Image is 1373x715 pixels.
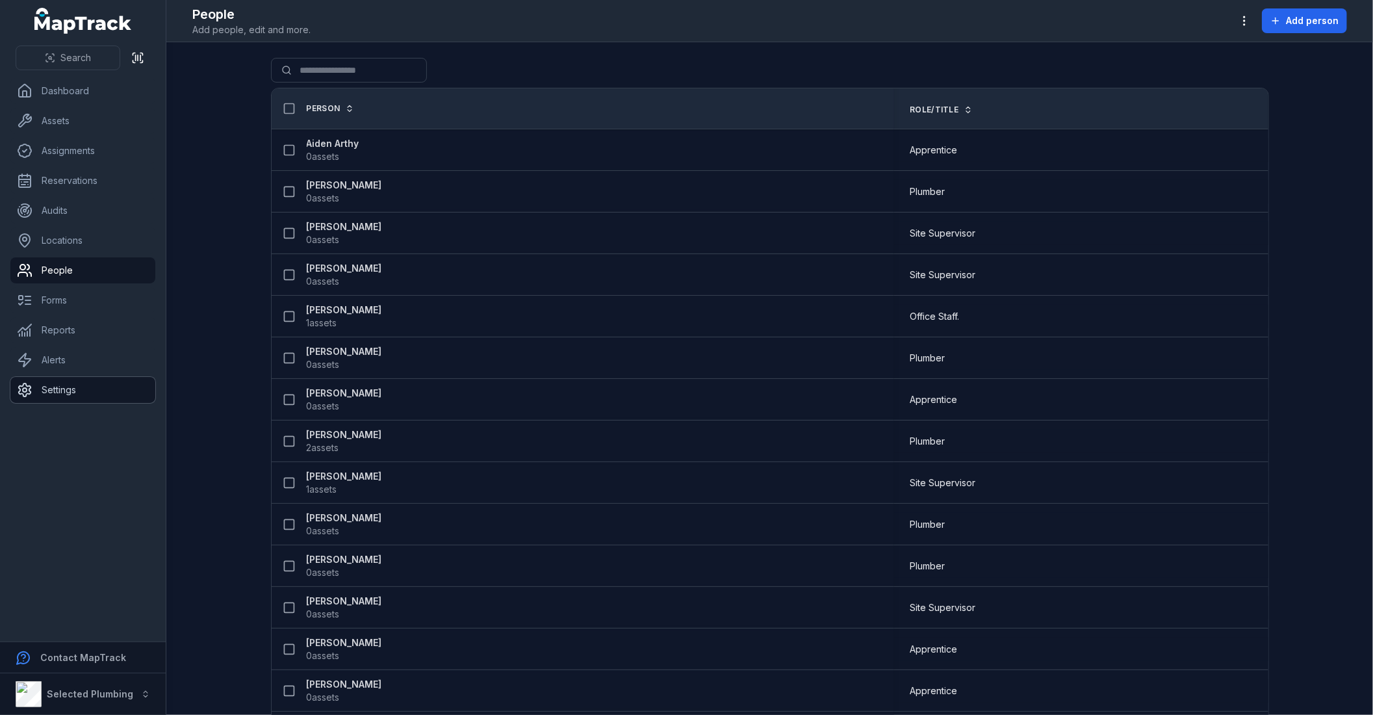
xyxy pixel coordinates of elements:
[307,566,340,579] span: 0 assets
[10,287,155,313] a: Forms
[910,643,957,656] span: Apprentice
[192,5,311,23] h2: People
[307,678,382,704] a: [PERSON_NAME]0assets
[307,512,382,525] strong: [PERSON_NAME]
[910,268,975,281] span: Site Supervisor
[307,636,382,649] strong: [PERSON_NAME]
[307,595,382,621] a: [PERSON_NAME]0assets
[910,393,957,406] span: Apprentice
[307,304,382,317] strong: [PERSON_NAME]
[910,310,959,323] span: Office Staff.
[307,595,382,608] strong: [PERSON_NAME]
[910,476,975,489] span: Site Supervisor
[307,483,337,496] span: 1 assets
[910,105,973,115] a: Role/Title
[40,652,126,663] strong: Contact MapTrack
[10,108,155,134] a: Assets
[307,220,382,246] a: [PERSON_NAME]0assets
[10,168,155,194] a: Reservations
[307,137,359,163] a: Aiden Arthy0assets
[307,691,340,704] span: 0 assets
[910,560,945,573] span: Plumber
[307,179,382,192] strong: [PERSON_NAME]
[307,262,382,275] strong: [PERSON_NAME]
[307,428,382,454] a: [PERSON_NAME]2assets
[307,553,382,566] strong: [PERSON_NAME]
[307,470,382,483] strong: [PERSON_NAME]
[307,317,337,330] span: 1 assets
[307,387,382,400] strong: [PERSON_NAME]
[307,150,340,163] span: 0 assets
[307,358,340,371] span: 0 assets
[307,103,355,114] a: Person
[10,138,155,164] a: Assignments
[910,435,945,448] span: Plumber
[307,220,382,233] strong: [PERSON_NAME]
[10,317,155,343] a: Reports
[307,345,382,371] a: [PERSON_NAME]0assets
[10,377,155,403] a: Settings
[307,400,340,413] span: 0 assets
[1286,14,1339,27] span: Add person
[307,608,340,621] span: 0 assets
[307,262,382,288] a: [PERSON_NAME]0assets
[307,275,340,288] span: 0 assets
[1262,8,1347,33] button: Add person
[307,678,382,691] strong: [PERSON_NAME]
[307,512,382,538] a: [PERSON_NAME]0assets
[910,185,945,198] span: Plumber
[10,198,155,224] a: Audits
[10,78,155,104] a: Dashboard
[307,137,359,150] strong: Aiden Arthy
[34,8,132,34] a: MapTrack
[307,179,382,205] a: [PERSON_NAME]0assets
[910,227,975,240] span: Site Supervisor
[910,105,958,115] span: Role/Title
[307,428,382,441] strong: [PERSON_NAME]
[192,23,311,36] span: Add people, edit and more.
[10,257,155,283] a: People
[307,636,382,662] a: [PERSON_NAME]0assets
[910,352,945,365] span: Plumber
[910,518,945,531] span: Plumber
[60,51,91,64] span: Search
[307,304,382,330] a: [PERSON_NAME]1assets
[910,144,957,157] span: Apprentice
[307,103,340,114] span: Person
[307,470,382,496] a: [PERSON_NAME]1assets
[16,45,120,70] button: Search
[10,227,155,253] a: Locations
[307,345,382,358] strong: [PERSON_NAME]
[47,688,133,699] strong: Selected Plumbing
[910,684,957,697] span: Apprentice
[307,441,339,454] span: 2 assets
[910,601,975,614] span: Site Supervisor
[307,553,382,579] a: [PERSON_NAME]0assets
[307,192,340,205] span: 0 assets
[307,649,340,662] span: 0 assets
[307,233,340,246] span: 0 assets
[307,387,382,413] a: [PERSON_NAME]0assets
[307,525,340,538] span: 0 assets
[10,347,155,373] a: Alerts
